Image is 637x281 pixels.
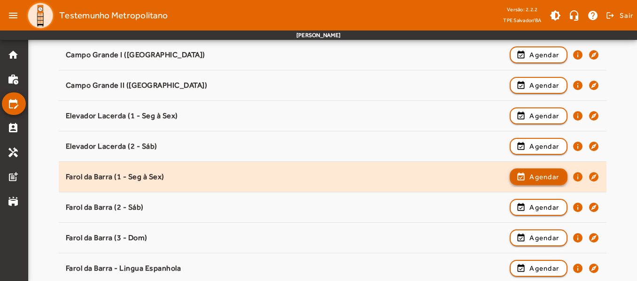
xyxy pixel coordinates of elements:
mat-icon: edit_calendar [8,98,19,109]
span: Agendar [529,80,559,91]
mat-icon: home [8,49,19,61]
div: Campo Grande II ([GEOGRAPHIC_DATA]) [66,81,505,91]
button: Agendar [510,229,567,246]
mat-icon: info [572,171,583,182]
mat-icon: explore [588,232,599,243]
span: Agendar [529,141,559,152]
span: Agendar [529,171,559,182]
button: Agendar [510,260,567,277]
mat-icon: info [572,110,583,122]
mat-icon: work_history [8,74,19,85]
mat-icon: explore [588,141,599,152]
mat-icon: explore [588,80,599,91]
span: Agendar [529,49,559,61]
mat-icon: menu [4,6,23,25]
mat-icon: info [572,80,583,91]
div: Versão: 2.2.2 [503,4,541,15]
mat-icon: explore [588,49,599,61]
span: TPE Salvador/BA [503,15,541,25]
div: Elevador Lacerda (2 - Sáb) [66,142,505,152]
mat-icon: explore [588,171,599,182]
div: Farol da Barra (2 - Sáb) [66,203,505,213]
mat-icon: info [572,49,583,61]
span: Agendar [529,110,559,122]
div: Elevador Lacerda (1 - Seg à Sex) [66,111,505,121]
button: Agendar [510,138,567,155]
mat-icon: explore [588,110,599,122]
mat-icon: post_add [8,171,19,182]
span: Agendar [529,263,559,274]
mat-icon: perm_contact_calendar [8,122,19,134]
button: Sair [605,8,633,23]
button: Agendar [510,77,567,94]
button: Agendar [510,46,567,63]
mat-icon: explore [588,202,599,213]
span: Sair [620,8,633,23]
span: Agendar [529,232,559,243]
mat-icon: info [572,141,583,152]
span: Testemunho Metropolitano [59,8,168,23]
mat-icon: info [572,232,583,243]
mat-icon: info [572,263,583,274]
mat-icon: explore [588,263,599,274]
mat-icon: stadium [8,196,19,207]
div: Farol da Barra (3 - Dom) [66,233,505,243]
div: Farol da Barra (1 - Seg à Sex) [66,172,505,182]
img: Logo TPE [26,1,54,30]
button: Agendar [510,107,567,124]
div: Farol da Barra - Lingua Espanhola [66,264,505,273]
div: Campo Grande I ([GEOGRAPHIC_DATA]) [66,50,505,60]
a: Testemunho Metropolitano [23,1,168,30]
mat-icon: handyman [8,147,19,158]
span: Agendar [529,202,559,213]
button: Agendar [510,199,567,216]
mat-icon: info [572,202,583,213]
button: Agendar [510,168,567,185]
